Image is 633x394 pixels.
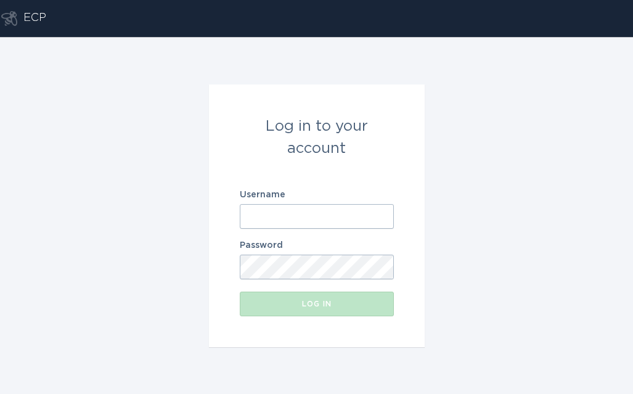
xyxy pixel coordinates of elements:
[240,191,394,199] label: Username
[23,11,46,26] div: ECP
[240,241,394,250] label: Password
[240,115,394,160] div: Log in to your account
[246,300,388,308] div: Log in
[1,11,17,26] button: Go to dashboard
[240,292,394,316] button: Log in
